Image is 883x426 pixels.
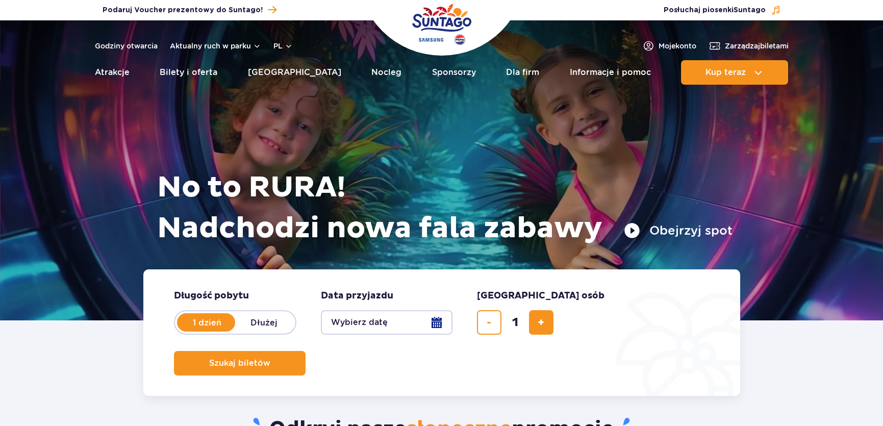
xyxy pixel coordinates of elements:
[174,351,306,375] button: Szukaj biletów
[506,60,539,85] a: Dla firm
[664,5,781,15] button: Posłuchaj piosenkiSuntago
[178,312,236,333] label: 1 dzień
[209,359,270,368] span: Szukaj biletów
[170,42,261,50] button: Aktualny ruch w parku
[321,290,393,302] span: Data przyjazdu
[664,5,766,15] span: Posłuchaj piosenki
[174,290,249,302] span: Długość pobytu
[371,60,401,85] a: Nocleg
[157,167,733,249] h1: No to RURA! Nadchodzi nowa fala zabawy
[477,310,501,335] button: usuń bilet
[160,60,217,85] a: Bilety i oferta
[95,60,130,85] a: Atrakcje
[273,41,293,51] button: pl
[95,41,158,51] a: Godziny otwarcia
[143,269,740,396] form: Planowanie wizyty w Park of Poland
[503,310,527,335] input: liczba biletów
[705,68,746,77] span: Kup teraz
[681,60,788,85] button: Kup teraz
[725,41,789,51] span: Zarządzaj biletami
[529,310,553,335] button: dodaj bilet
[432,60,476,85] a: Sponsorzy
[570,60,651,85] a: Informacje i pomoc
[709,40,789,52] a: Zarządzajbiletami
[659,41,696,51] span: Moje konto
[321,310,452,335] button: Wybierz datę
[624,222,733,239] button: Obejrzyj spot
[103,5,263,15] span: Podaruj Voucher prezentowy do Suntago!
[477,290,604,302] span: [GEOGRAPHIC_DATA] osób
[734,7,766,14] span: Suntago
[248,60,341,85] a: [GEOGRAPHIC_DATA]
[235,312,293,333] label: Dłużej
[642,40,696,52] a: Mojekonto
[103,3,276,17] a: Podaruj Voucher prezentowy do Suntago!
